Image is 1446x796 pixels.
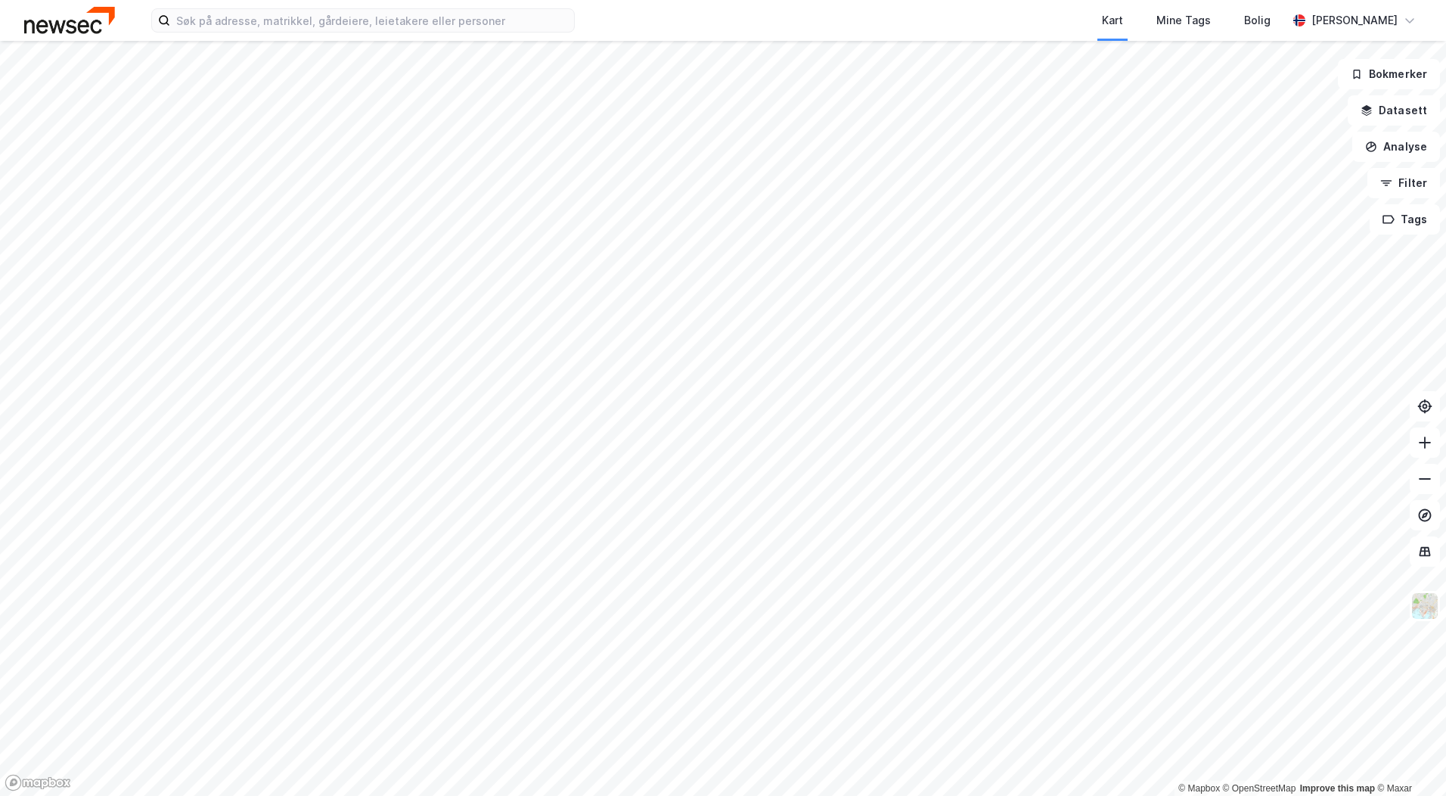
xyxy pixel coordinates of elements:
[1370,723,1446,796] div: Kontrollprogram for chat
[1348,95,1440,126] button: Datasett
[1338,59,1440,89] button: Bokmerker
[1370,723,1446,796] iframe: Chat Widget
[1352,132,1440,162] button: Analyse
[1367,168,1440,198] button: Filter
[1311,11,1398,30] div: [PERSON_NAME]
[1370,204,1440,235] button: Tags
[170,9,574,32] input: Søk på adresse, matrikkel, gårdeiere, leietakere eller personer
[1156,11,1211,30] div: Mine Tags
[1223,783,1296,794] a: OpenStreetMap
[1410,592,1439,620] img: Z
[1178,783,1220,794] a: Mapbox
[1300,783,1375,794] a: Improve this map
[1102,11,1123,30] div: Kart
[24,7,115,33] img: newsec-logo.f6e21ccffca1b3a03d2d.png
[1244,11,1271,30] div: Bolig
[5,774,71,791] a: Mapbox homepage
